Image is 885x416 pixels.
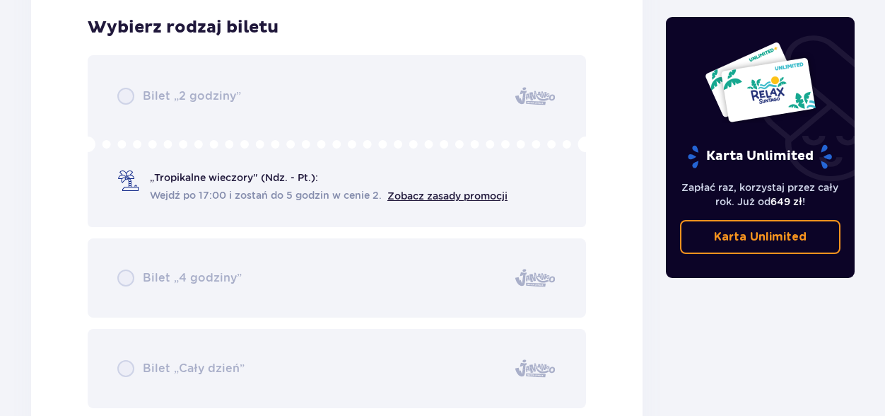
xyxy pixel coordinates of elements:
[686,144,833,169] p: Karta Unlimited
[88,17,279,38] h3: Wybierz rodzaj biletu
[714,229,807,245] p: Karta Unlimited
[680,180,841,209] p: Zapłać raz, korzystaj przez cały rok. Już od !
[770,196,802,207] span: 649 zł
[680,220,841,254] a: Karta Unlimited
[704,41,816,123] img: Dwie karty całoroczne do Suntago z napisem 'UNLIMITED RELAX', na białym tle z tropikalnymi liśćmi...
